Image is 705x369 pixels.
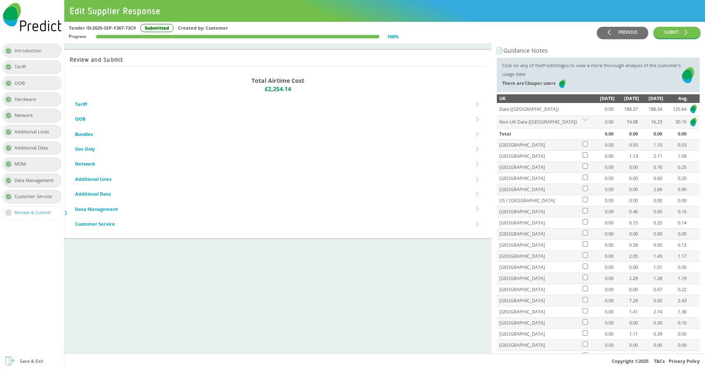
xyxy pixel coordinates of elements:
td: 0.00 [590,184,615,195]
td: 0.15 [663,206,688,217]
td: [GEOGRAPHIC_DATA] [497,284,581,295]
td: [GEOGRAPHIC_DATA] [497,217,581,229]
td: 0.20 [663,173,688,184]
td: 0.00 [590,240,615,251]
td: 0.00 [590,128,615,140]
td: 0.60 [639,173,663,184]
td: [GEOGRAPHIC_DATA] [497,240,581,251]
td: 1.17 [663,251,688,262]
div: Data Management [14,176,59,185]
td: 0.39 [615,240,639,251]
div: MDM [14,160,31,168]
td: 0.00 [639,295,663,306]
div: Hardware [14,95,41,104]
td: [GEOGRAPHIC_DATA] [497,184,581,195]
td: 0.00 [615,318,639,329]
td: 2.43 [663,295,688,306]
td: 0.46 [615,206,639,217]
div: Guidance Notes [497,47,700,55]
td: [GEOGRAPHIC_DATA] [497,351,581,362]
td: 0.00 [590,162,615,173]
td: 0.00 [590,140,615,151]
img: Predict Mobile [689,117,698,127]
td: 0.00 [590,229,615,240]
a: T&Cs [654,358,665,364]
td: 1.10 [639,140,663,151]
td: 0.90 [663,184,688,195]
td: 125.64 [663,103,688,116]
td: [GEOGRAPHIC_DATA] [497,340,581,351]
td: 2.29 [615,273,639,284]
li: Sim Only [75,142,481,156]
div: Copyright © 2025 [64,354,705,369]
td: 0.25 [639,217,663,229]
td: 0.00 [590,295,615,306]
td: [GEOGRAPHIC_DATA] [497,173,581,184]
td: 0.00 [590,351,615,362]
div: Avg. [663,94,688,103]
td: 0.00 [639,195,663,206]
div: UK [499,94,582,103]
div: Review & Submit [14,208,56,217]
div: OOB [14,79,30,88]
td: 0.15 [615,217,639,229]
img: Predict Mobile [3,3,61,31]
td: 1.28 [639,273,663,284]
div: Additional Lines [14,128,54,136]
td: 16.23 [639,116,663,128]
td: 0.00 [590,195,615,206]
div: Introduction [14,47,47,55]
img: Predict Mobile [689,104,698,114]
td: 0.00 [615,173,639,184]
td: 0.00 [615,284,639,295]
td: 1.45 [639,251,663,262]
td: 0.00 [615,195,639,206]
td: 1.11 [615,329,639,340]
td: [GEOGRAPHIC_DATA] [497,162,581,173]
td: [GEOGRAPHIC_DATA] [497,306,581,318]
div: Tariff [14,63,31,71]
td: 0.00 [663,128,688,140]
td: 0.00 [590,284,615,295]
td: 0.25 [663,162,688,173]
td: 0.00 [639,206,663,217]
span: £2,254.14 [265,85,291,93]
td: 0.00 [615,229,639,240]
td: 0.00 [590,273,615,284]
div: Save & Exit [20,357,43,366]
div: [DATE] [639,94,663,103]
div: Submitted [140,24,174,32]
img: Predict Mobile [558,79,566,89]
div: [DATE] [590,94,615,103]
div: Progress [69,33,86,41]
li: Network [75,157,481,172]
td: 0.00 [639,240,663,251]
td: 0.00 [639,128,663,140]
td: [GEOGRAPHIC_DATA] [497,229,581,240]
div: Click on any of the Predict logos to view a more thorough analysis of the customer's usage data [502,61,682,89]
td: 2.11 [639,151,663,162]
td: [GEOGRAPHIC_DATA] [497,273,581,284]
td: [GEOGRAPHIC_DATA] [497,295,581,306]
td: 0.00 [590,151,615,162]
td: 2.74 [639,306,663,318]
div: Customer Service [14,192,57,201]
td: 0.50 [663,262,688,273]
td: 0.00 [590,318,615,329]
td: 0.00 [615,262,639,273]
td: Total [497,128,581,140]
td: 1.41 [615,306,639,318]
div: Additional Data [14,144,53,152]
td: 0.00 [663,229,688,240]
td: 0.38 [639,351,663,362]
h2: Review and Submit [70,56,123,63]
td: 2.05 [615,251,639,262]
td: 0.50 [615,140,639,151]
td: 0.00 [590,262,615,273]
li: Additional Data [75,187,481,201]
td: 0.00 [615,340,639,351]
td: [GEOGRAPHIC_DATA] [497,206,581,217]
td: 0.00 [590,251,615,262]
td: [GEOGRAPHIC_DATA] [497,251,581,262]
td: 1.08 [663,151,688,162]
